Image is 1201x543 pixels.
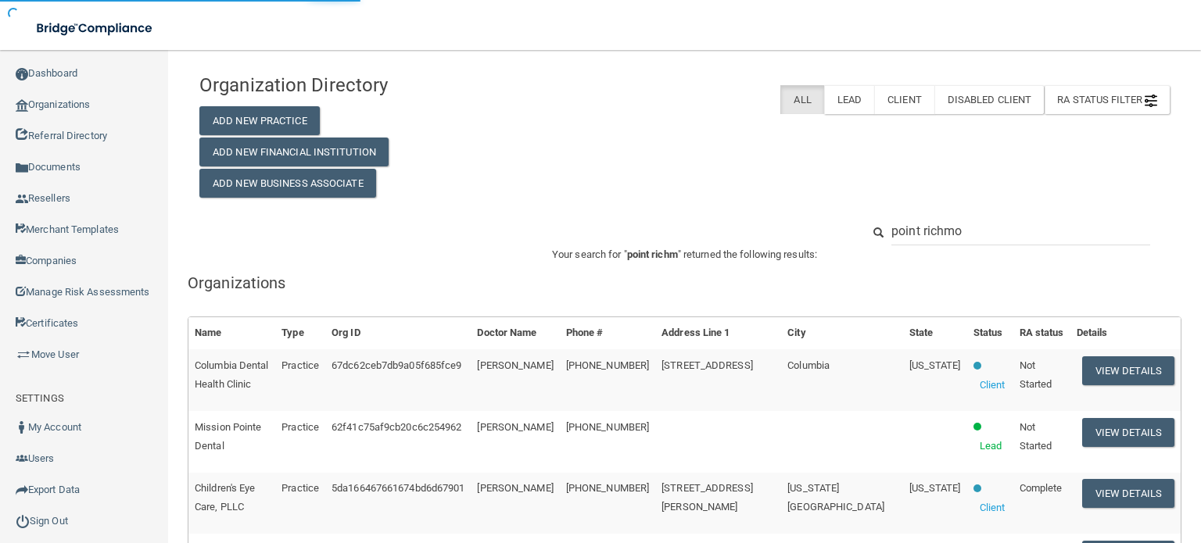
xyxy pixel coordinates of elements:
span: Not Started [1020,421,1052,452]
img: briefcase.64adab9b.png [16,347,31,363]
th: City [781,317,902,349]
span: [PERSON_NAME] [477,482,553,494]
span: 62f41c75af9cb20c6c254962 [332,421,461,433]
button: View Details [1082,418,1174,447]
span: [US_STATE] [909,359,961,371]
th: Phone # [560,317,655,349]
span: RA Status Filter [1057,94,1157,105]
span: point richm [627,248,678,260]
img: bridge_compliance_login_screen.278c3ca4.svg [23,13,167,45]
p: Lead [980,437,1002,455]
span: Complete [1020,482,1063,494]
span: Columbia Dental Health Clinic [195,359,269,390]
span: Children's Eye Care, PLLC [195,482,255,513]
p: Client [980,498,1006,517]
button: View Details [1082,356,1174,385]
img: icon-export.b9366987.png [16,484,28,496]
span: [PHONE_NUMBER] [566,482,649,494]
span: Practice [281,421,319,433]
th: Doctor Name [471,317,559,349]
span: [PHONE_NUMBER] [566,359,649,371]
label: Disabled Client [934,85,1045,114]
img: icon-documents.8dae5593.png [16,162,28,174]
th: Address Line 1 [655,317,781,349]
img: ic_dashboard_dark.d01f4a41.png [16,68,28,80]
th: Name [188,317,275,349]
th: Details [1070,317,1181,349]
img: icon-users.e205127d.png [16,452,28,465]
img: ic_power_dark.7ecde6b1.png [16,514,30,528]
label: Lead [824,85,874,114]
label: Client [874,85,934,114]
span: Practice [281,359,319,371]
p: Your search for " " returned the following results: [188,245,1181,264]
img: icon-filter@2x.21656d0b.png [1145,95,1157,107]
h5: Organizations [188,274,1181,291]
span: Columbia [787,359,830,371]
img: ic_user_dark.df1a06c3.png [16,421,28,434]
span: 67dc62ceb7db9a05f685fce9 [332,359,461,371]
span: [US_STATE] [909,482,961,494]
span: Mission Pointe Dental [195,421,261,452]
span: Not Started [1020,359,1052,390]
h4: Organization Directory [199,75,507,95]
span: [STREET_ADDRESS] [661,359,753,371]
label: SETTINGS [16,389,64,408]
button: Add New Business Associate [199,169,376,198]
button: View Details [1082,479,1174,508]
th: Type [275,317,325,349]
span: Practice [281,482,319,494]
span: 5da166467661674bd6d67901 [332,482,464,494]
button: Add New Practice [199,106,320,135]
span: [PHONE_NUMBER] [566,421,649,433]
img: organization-icon.f8decf85.png [16,99,28,112]
span: [PERSON_NAME] [477,359,553,371]
th: Status [967,317,1013,349]
input: Search [891,216,1150,245]
th: State [903,317,967,349]
p: Client [980,376,1006,395]
span: [PERSON_NAME] [477,421,553,433]
th: Org ID [325,317,471,349]
button: Add New Financial Institution [199,138,389,166]
span: [US_STATE][GEOGRAPHIC_DATA] [787,482,884,513]
img: ic_reseller.de258add.png [16,193,28,205]
label: All [780,85,823,114]
th: RA status [1013,317,1070,349]
span: [STREET_ADDRESS][PERSON_NAME] [661,482,753,513]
